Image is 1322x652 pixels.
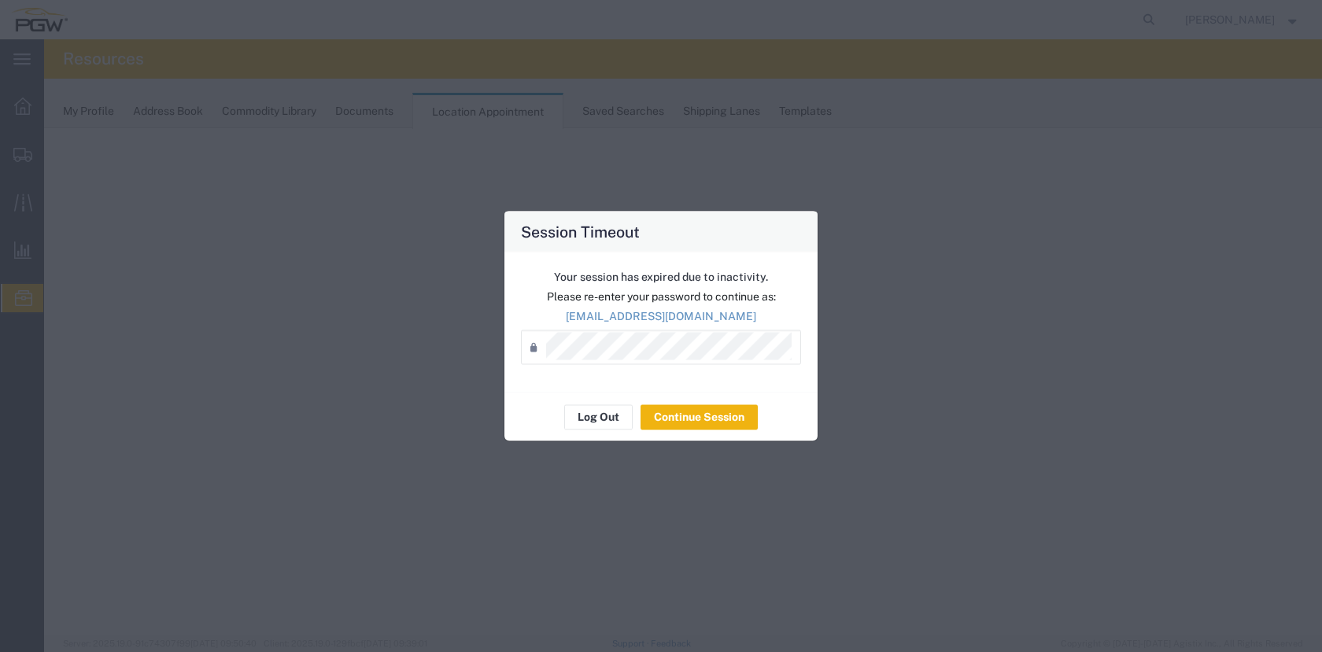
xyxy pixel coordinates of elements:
[641,404,758,429] button: Continue Session
[521,219,640,242] h4: Session Timeout
[564,404,633,429] button: Log Out
[521,268,801,285] p: Your session has expired due to inactivity.
[521,308,801,324] p: [EMAIL_ADDRESS][DOMAIN_NAME]
[521,288,801,304] p: Please re-enter your password to continue as:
